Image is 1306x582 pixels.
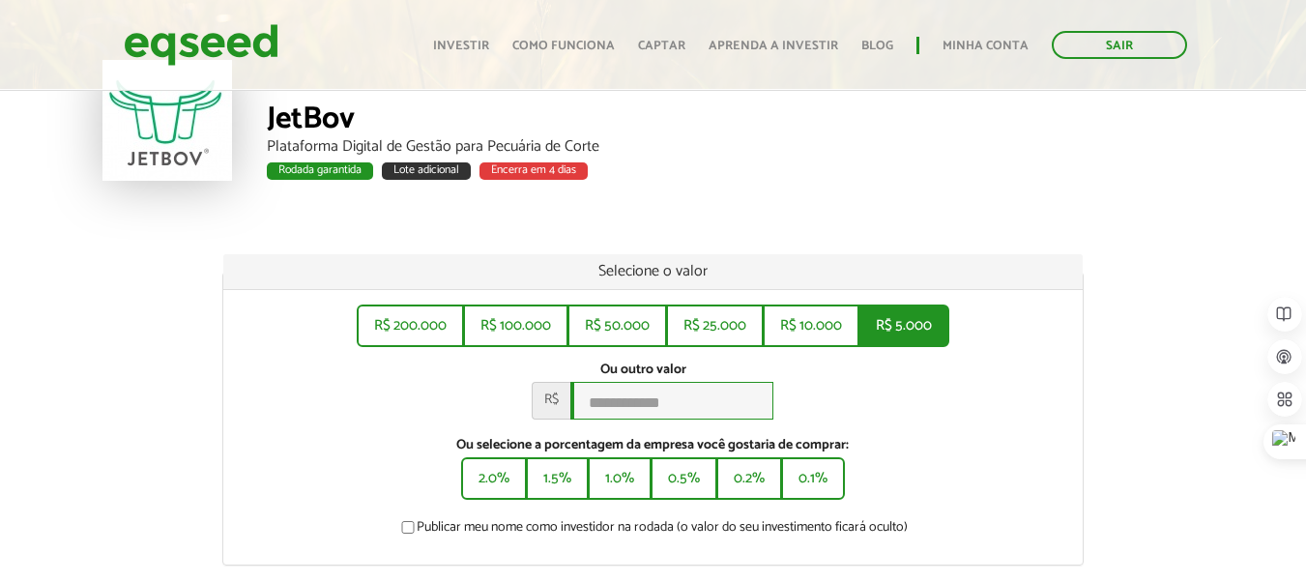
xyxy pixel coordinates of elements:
[382,162,471,180] div: Lote adicional
[666,305,764,347] button: R$ 25.000
[463,305,568,347] button: R$ 100.000
[600,364,686,377] label: Ou outro valor
[124,19,278,71] img: EqSeed
[861,40,893,52] a: Blog
[526,457,589,500] button: 1.5%
[567,305,667,347] button: R$ 50.000
[267,162,373,180] div: Rodada garantida
[943,40,1029,52] a: Minha conta
[532,382,570,420] span: R$
[461,457,527,500] button: 2.0%
[357,305,464,347] button: R$ 200.000
[267,139,1204,155] div: Plataforma Digital de Gestão para Pecuária de Corte
[858,305,949,347] button: R$ 5.000
[1052,31,1187,59] a: Sair
[588,457,652,500] button: 1.0%
[781,457,845,500] button: 0.1%
[397,521,908,540] label: Publicar meu nome como investidor na rodada (o valor do seu investimento ficará oculto)
[479,162,588,180] div: Encerra em 4 dias
[709,40,838,52] a: Aprenda a investir
[651,457,717,500] button: 0.5%
[391,521,425,534] input: Publicar meu nome como investidor na rodada (o valor do seu investimento ficará oculto)
[598,258,708,284] span: Selecione o valor
[512,40,615,52] a: Como funciona
[638,40,685,52] a: Captar
[267,103,1204,139] div: JetBov
[433,40,489,52] a: Investir
[763,305,859,347] button: R$ 10.000
[716,457,782,500] button: 0.2%
[238,439,1068,452] label: Ou selecione a porcentagem da empresa você gostaria de comprar:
